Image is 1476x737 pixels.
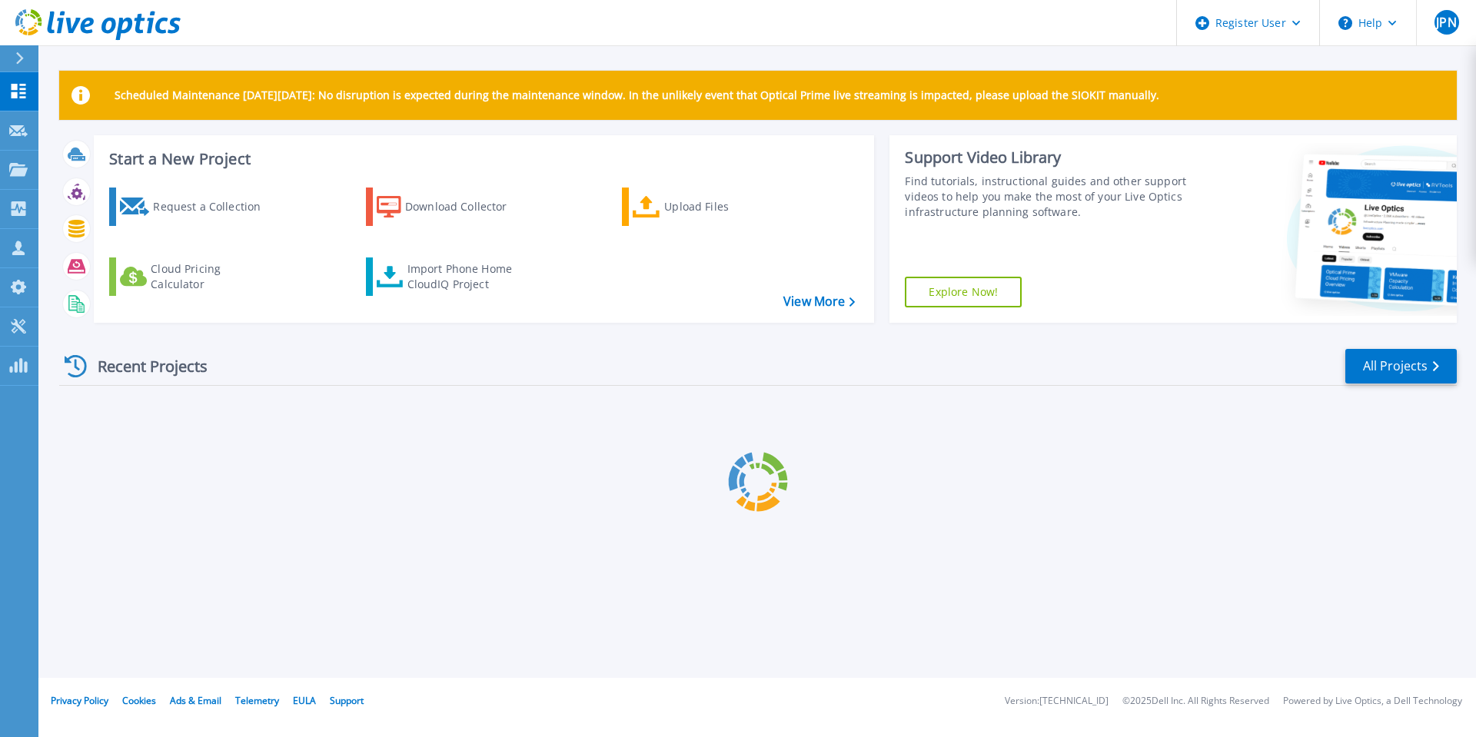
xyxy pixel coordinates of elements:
[293,694,316,707] a: EULA
[59,347,228,385] div: Recent Projects
[1122,696,1269,706] li: © 2025 Dell Inc. All Rights Reserved
[51,694,108,707] a: Privacy Policy
[366,188,537,226] a: Download Collector
[109,257,281,296] a: Cloud Pricing Calculator
[115,89,1159,101] p: Scheduled Maintenance [DATE][DATE]: No disruption is expected during the maintenance window. In t...
[109,188,281,226] a: Request a Collection
[783,294,855,309] a: View More
[407,261,527,292] div: Import Phone Home CloudIQ Project
[1283,696,1462,706] li: Powered by Live Optics, a Dell Technology
[905,174,1194,220] div: Find tutorials, instructional guides and other support videos to help you make the most of your L...
[109,151,855,168] h3: Start a New Project
[330,694,364,707] a: Support
[151,261,274,292] div: Cloud Pricing Calculator
[1436,16,1456,28] span: JPN
[905,277,1022,307] a: Explore Now!
[153,191,276,222] div: Request a Collection
[905,148,1194,168] div: Support Video Library
[1005,696,1109,706] li: Version: [TECHNICAL_ID]
[122,694,156,707] a: Cookies
[405,191,528,222] div: Download Collector
[664,191,787,222] div: Upload Files
[170,694,221,707] a: Ads & Email
[1345,349,1457,383] a: All Projects
[622,188,793,226] a: Upload Files
[235,694,279,707] a: Telemetry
